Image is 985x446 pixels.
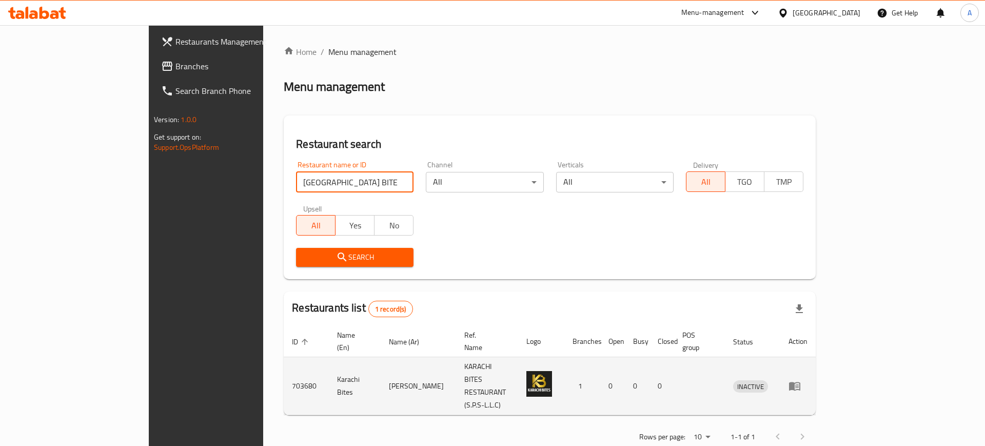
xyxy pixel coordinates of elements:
td: 0 [649,357,674,415]
span: Search Branch Phone [175,85,305,97]
div: Total records count [368,301,413,317]
label: Delivery [693,161,719,168]
span: Ref. Name [464,329,506,354]
span: A [968,7,972,18]
img: Karachi Bites [526,371,552,397]
p: Rows per page: [639,431,685,443]
span: Menu management [328,46,397,58]
a: Support.OpsPlatform [154,141,219,154]
nav: breadcrumb [284,46,816,58]
td: KARACHI BITES RESTAURANT (S.P.S-L.L.C) [456,357,518,415]
div: INACTIVE [733,380,768,393]
button: TGO [725,171,764,192]
span: ID [292,336,311,348]
table: enhanced table [284,326,816,415]
span: Search [304,251,405,264]
span: All [691,174,721,189]
span: Version: [154,113,179,126]
th: Logo [518,326,564,357]
h2: Restaurant search [296,137,803,152]
th: Closed [649,326,674,357]
div: [GEOGRAPHIC_DATA] [793,7,860,18]
input: Search for restaurant name or ID.. [296,172,413,192]
th: Open [600,326,625,357]
th: Action [780,326,816,357]
span: Yes [340,218,370,233]
button: Yes [335,215,375,236]
div: Rows per page: [689,430,714,445]
label: Upsell [303,205,322,212]
button: Search [296,248,413,267]
span: Get support on: [154,130,201,144]
th: Branches [564,326,600,357]
td: 0 [600,357,625,415]
div: All [556,172,674,192]
td: Karachi Bites [329,357,381,415]
span: TGO [730,174,760,189]
span: Status [733,336,766,348]
a: Search Branch Phone [153,79,313,103]
button: No [374,215,413,236]
div: All [426,172,543,192]
button: TMP [764,171,803,192]
li: / [321,46,324,58]
td: 0 [625,357,649,415]
h2: Menu management [284,79,385,95]
div: Export file [787,297,812,321]
td: [PERSON_NAME] [381,357,456,415]
span: 1.0.0 [181,113,196,126]
p: 1-1 of 1 [731,431,755,443]
span: INACTIVE [733,381,768,393]
span: Restaurants Management [175,35,305,48]
a: Branches [153,54,313,79]
span: 1 record(s) [369,304,412,314]
button: All [686,171,725,192]
span: Name (En) [337,329,368,354]
span: All [301,218,331,233]
td: 1 [564,357,600,415]
button: All [296,215,336,236]
span: POS group [682,329,713,354]
div: Menu-management [681,7,744,19]
span: TMP [769,174,799,189]
span: Name (Ar) [389,336,432,348]
th: Busy [625,326,649,357]
a: Restaurants Management [153,29,313,54]
h2: Restaurants list [292,300,412,317]
span: No [379,218,409,233]
span: Branches [175,60,305,72]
